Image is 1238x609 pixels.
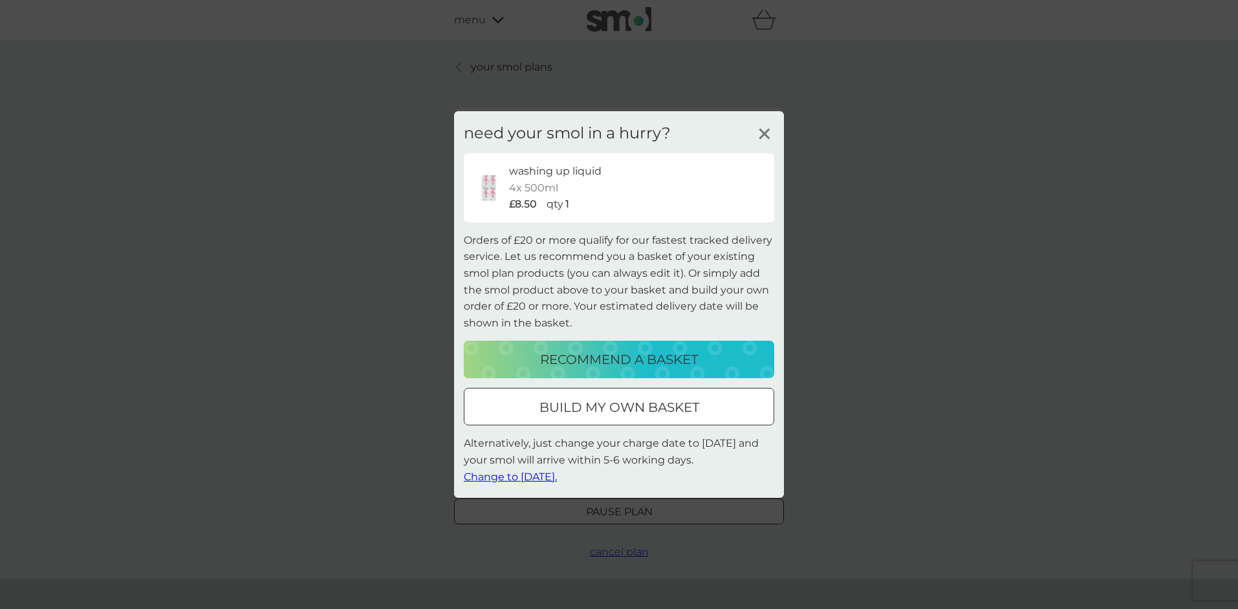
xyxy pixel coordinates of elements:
p: Orders of £20 or more qualify for our fastest tracked delivery service. Let us recommend you a ba... [464,232,774,332]
p: Alternatively, just change your charge date to [DATE] and your smol will arrive within 5-6 workin... [464,435,774,485]
p: build my own basket [539,397,699,418]
p: qty [547,196,563,213]
p: 4x 500ml [509,180,558,197]
p: washing up liquid [509,163,602,180]
h3: need your smol in a hurry? [464,124,671,143]
span: Change to [DATE]. [464,470,557,482]
p: £8.50 [509,196,537,213]
p: recommend a basket [540,349,698,370]
button: build my own basket [464,388,774,425]
button: recommend a basket [464,341,774,378]
button: Change to [DATE]. [464,468,557,485]
p: 1 [565,196,569,213]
